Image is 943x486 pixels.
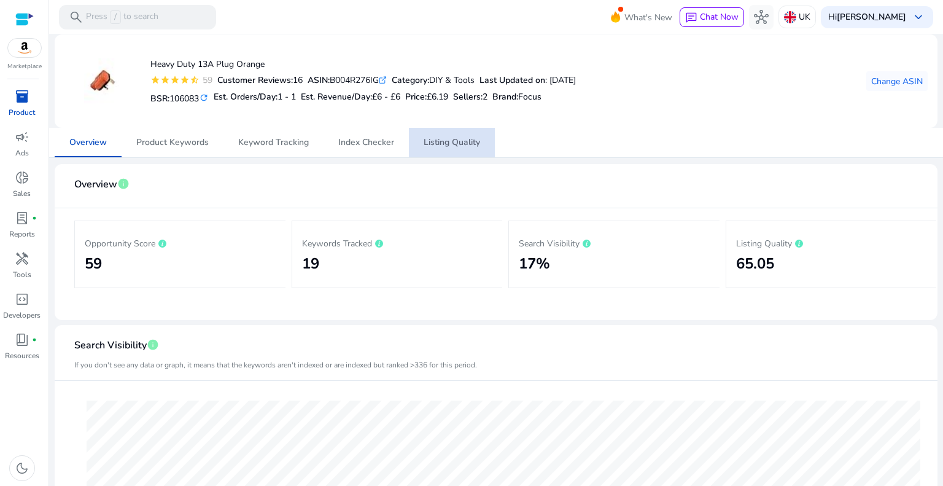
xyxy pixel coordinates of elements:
[799,6,810,28] p: UK
[147,339,159,351] span: info
[519,235,710,250] p: Search Visibility
[170,75,180,85] mat-icon: star
[150,91,209,104] h5: BSR:
[13,188,31,199] p: Sales
[301,92,400,103] h5: Est. Revenue/Day:
[74,174,117,195] span: Overview
[15,130,29,144] span: campaign
[424,138,480,147] span: Listing Quality
[749,5,774,29] button: hub
[685,12,697,24] span: chat
[302,235,493,250] p: Keywords Tracked
[15,461,29,476] span: dark_mode
[200,74,212,87] div: 59
[136,138,209,147] span: Product Keywords
[69,138,107,147] span: Overview
[492,91,516,103] span: Brand
[392,74,429,86] b: Category:
[392,74,475,87] div: DIY & Tools
[7,62,42,71] p: Marketplace
[9,229,35,240] p: Reports
[518,91,541,103] span: Focus
[5,350,39,361] p: Resources
[308,74,387,87] div: B004R276IG
[199,92,209,104] mat-icon: refresh
[15,89,29,104] span: inventory_2
[150,75,160,85] mat-icon: star
[837,11,906,23] b: [PERSON_NAME]
[700,11,739,23] span: Chat Now
[13,269,31,280] p: Tools
[214,92,296,103] h5: Est. Orders/Day:
[338,138,394,147] span: Index Checker
[624,7,672,28] span: What's New
[169,93,199,104] span: 106083
[405,92,448,103] h5: Price:
[479,74,576,87] div: : [DATE]
[180,75,190,85] mat-icon: star
[15,211,29,225] span: lab_profile
[479,74,545,86] b: Last Updated on
[160,75,170,85] mat-icon: star
[117,178,130,190] span: info
[911,10,926,25] span: keyboard_arrow_down
[736,255,927,273] h2: 65.05
[15,251,29,266] span: handyman
[190,75,200,85] mat-icon: star_half
[150,60,576,70] h4: Heavy Duty 13A Plug Orange
[871,75,923,88] span: Change ASIN
[427,91,448,103] span: £6.19
[828,13,906,22] p: Hi
[492,92,541,103] h5: :
[32,216,37,221] span: fiber_manual_record
[15,292,29,307] span: code_blocks
[110,10,121,24] span: /
[308,74,330,86] b: ASIN:
[8,39,41,57] img: amazon.svg
[277,91,296,103] span: 1 - 1
[3,310,41,321] p: Developers
[866,71,928,91] button: Change ASIN
[74,359,477,371] mat-card-subtitle: If you don't see any data or graph, it means that the keywords aren't indexed or are indexed but ...
[79,58,125,104] img: 31KXsV30LmL._SX38_SY50_CR,0,0,38,50_.jpg
[15,170,29,185] span: donut_small
[15,147,29,159] p: Ads
[86,10,158,24] p: Press to search
[453,92,487,103] h5: Sellers:
[85,235,276,250] p: Opportunity Score
[784,11,796,23] img: uk.svg
[680,7,744,27] button: chatChat Now
[15,332,29,347] span: book_4
[9,107,35,118] p: Product
[74,335,147,356] span: Search Visibility
[217,74,293,86] b: Customer Reviews:
[302,255,493,273] h2: 19
[32,337,37,342] span: fiber_manual_record
[483,91,487,103] span: 2
[85,255,276,273] h2: 59
[754,10,769,25] span: hub
[736,235,927,250] p: Listing Quality
[217,74,303,87] div: 16
[372,91,400,103] span: £6 - £6
[238,138,309,147] span: Keyword Tracking
[69,10,83,25] span: search
[519,255,710,273] h2: 17%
